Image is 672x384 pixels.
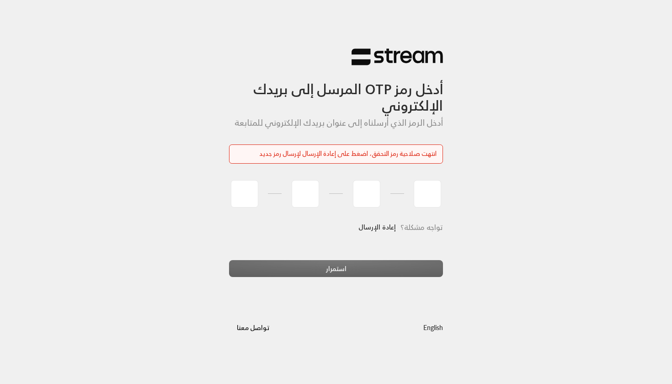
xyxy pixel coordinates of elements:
img: Stream Logo [352,48,443,66]
a: تواصل معنا [229,322,277,333]
button: تواصل معنا [229,319,277,336]
h5: أدخل الرمز الذي أرسلناه إلى عنوان بريدك الإلكتروني للمتابعة [229,118,443,128]
span: تواجه مشكلة؟ [400,221,443,234]
a: إعادة الإرسال [358,218,396,237]
a: English [423,319,443,336]
h3: أدخل رمز OTP المرسل إلى بريدك الإلكتروني [229,66,443,114]
div: انتهت صلاحية رمز التحقق، اضغط على إعادة الإرسال لإرسال رمز جديد [235,149,437,159]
